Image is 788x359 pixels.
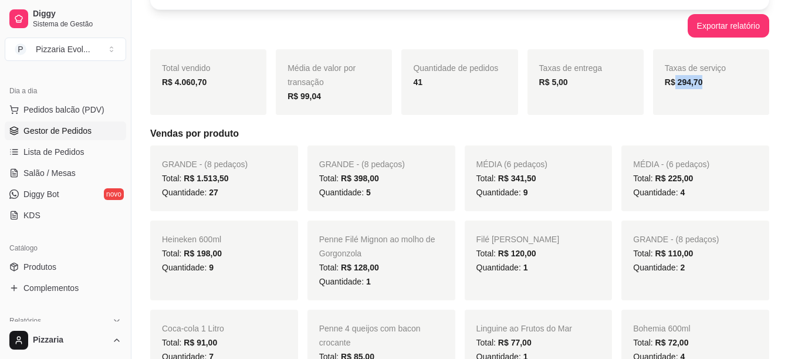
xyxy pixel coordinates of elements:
span: Pizzaria [33,335,107,346]
strong: R$ 4.060,70 [162,77,207,87]
a: Gestor de Pedidos [5,121,126,140]
span: Quantidade: [476,188,528,197]
span: Linguine ao Frutos do Mar [476,324,572,333]
span: Total: [476,249,536,258]
span: Sistema de Gestão [33,19,121,29]
span: GRANDE - (8 pedaços) [162,160,248,169]
strong: R$ 99,04 [288,92,321,101]
span: Diggy Bot [23,188,59,200]
span: Média de valor por transação [288,63,356,87]
span: R$ 225,00 [655,174,694,183]
span: Relatórios [9,316,41,326]
span: Quantidade: [162,263,214,272]
span: 4 [680,188,685,197]
span: Penne Filé Mignon ao molho de Gorgonzola [319,235,435,258]
a: Salão / Mesas [5,164,126,182]
span: Quantidade: [633,188,685,197]
span: Taxas de serviço [665,63,726,73]
span: R$ 120,00 [498,249,536,258]
span: Quantidade de pedidos [413,63,498,73]
span: Filé [PERSON_NAME] [476,235,560,244]
span: Taxas de entrega [539,63,602,73]
span: Bohemia 600ml [633,324,690,333]
span: 2 [680,263,685,272]
span: Total: [162,249,222,258]
span: Total: [633,338,688,347]
span: R$ 341,50 [498,174,536,183]
span: MÉDIA (6 pedaços) [476,160,547,169]
span: 27 [209,188,218,197]
span: Produtos [23,261,56,273]
span: Total: [633,249,693,258]
span: R$ 398,00 [341,174,379,183]
span: R$ 77,00 [498,338,532,347]
strong: R$ 294,70 [665,77,703,87]
span: Quantidade: [476,263,528,272]
span: Coca-cola 1 Litro [162,324,224,333]
span: R$ 91,00 [184,338,217,347]
span: Total: [476,338,532,347]
span: R$ 198,00 [184,249,222,258]
span: Total: [162,174,229,183]
div: Dia a dia [5,82,126,100]
a: Produtos [5,258,126,276]
a: DiggySistema de Gestão [5,5,126,33]
span: 9 [209,263,214,272]
span: GRANDE - (8 pedaços) [633,235,719,244]
a: Complementos [5,279,126,297]
span: R$ 72,00 [655,338,689,347]
span: R$ 1.513,50 [184,174,228,183]
span: KDS [23,209,40,221]
a: Diggy Botnovo [5,185,126,204]
span: 1 [523,263,528,272]
a: Lista de Pedidos [5,143,126,161]
span: Total: [476,174,536,183]
span: Gestor de Pedidos [23,125,92,137]
span: 9 [523,188,528,197]
span: R$ 110,00 [655,249,694,258]
span: Quantidade: [319,277,371,286]
span: Salão / Mesas [23,167,76,179]
span: Total vendido [162,63,211,73]
span: Total: [162,338,217,347]
a: KDS [5,206,126,225]
button: Exportar relatório [688,14,769,38]
span: Lista de Pedidos [23,146,84,158]
span: Total: [319,263,379,272]
span: Complementos [23,282,79,294]
strong: R$ 5,00 [539,77,568,87]
span: Pedidos balcão (PDV) [23,104,104,116]
strong: 41 [413,77,422,87]
span: MÉDIA - (6 pedaços) [633,160,709,169]
h5: Vendas por produto [150,127,769,141]
span: Total: [319,174,379,183]
span: Quantidade: [633,263,685,272]
span: Quantidade: [162,188,218,197]
div: Catálogo [5,239,126,258]
span: Diggy [33,9,121,19]
span: Quantidade: [319,188,371,197]
span: 1 [366,277,371,286]
span: 5 [366,188,371,197]
button: Pedidos balcão (PDV) [5,100,126,119]
span: Penne 4 queijos com bacon crocante [319,324,421,347]
span: Total: [633,174,693,183]
span: Heineken 600ml [162,235,221,244]
span: R$ 128,00 [341,263,379,272]
button: Select a team [5,38,126,61]
button: Pizzaria [5,326,126,354]
span: P [15,43,26,55]
div: Pizzaria Evol ... [36,43,90,55]
span: GRANDE - (8 pedaços) [319,160,405,169]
